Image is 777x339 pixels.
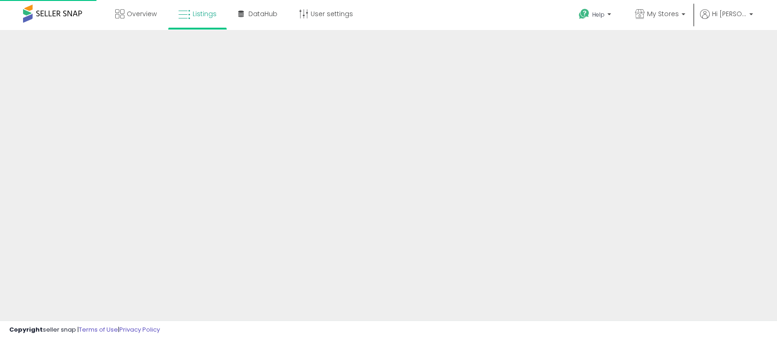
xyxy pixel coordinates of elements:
[9,326,160,334] div: seller snap | |
[127,9,157,18] span: Overview
[248,9,277,18] span: DataHub
[592,11,605,18] span: Help
[119,325,160,334] a: Privacy Policy
[193,9,217,18] span: Listings
[712,9,747,18] span: Hi [PERSON_NAME]
[700,9,753,30] a: Hi [PERSON_NAME]
[578,8,590,20] i: Get Help
[571,1,620,30] a: Help
[9,325,43,334] strong: Copyright
[647,9,679,18] span: My Stores
[79,325,118,334] a: Terms of Use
